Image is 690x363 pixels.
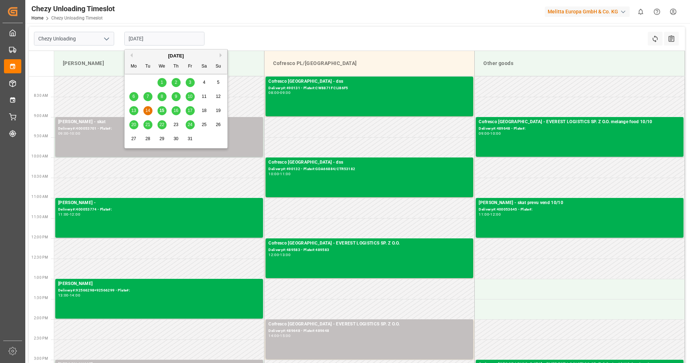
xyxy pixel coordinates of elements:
[31,215,48,219] span: 11:30 AM
[280,334,290,337] div: 15:00
[172,62,181,71] div: Th
[187,122,192,127] span: 24
[129,92,138,101] div: Choose Monday, October 6th, 2025
[143,120,152,129] div: Choose Tuesday, October 21st, 2025
[159,122,164,127] span: 22
[34,276,48,280] span: 1:00 PM
[216,108,220,113] span: 19
[147,94,149,99] span: 7
[186,120,195,129] div: Choose Friday, October 24th, 2025
[479,199,681,207] div: [PERSON_NAME] - skat prevu vend 10/10
[129,106,138,115] div: Choose Monday, October 13th, 2025
[58,280,260,288] div: [PERSON_NAME]
[172,78,181,87] div: Choose Thursday, October 2nd, 2025
[633,4,649,20] button: show 0 new notifications
[127,75,225,146] div: month 2025-10
[186,62,195,71] div: Fr
[280,172,290,176] div: 11:00
[268,247,470,253] div: Delivery#:489583 - Plate#:489583
[268,159,470,166] div: Cofresco [GEOGRAPHIC_DATA] - dss
[129,62,138,71] div: Mo
[133,94,135,99] span: 6
[172,134,181,143] div: Choose Thursday, October 30th, 2025
[489,132,490,135] div: -
[58,199,260,207] div: [PERSON_NAME] -
[268,321,470,328] div: Cofresco [GEOGRAPHIC_DATA] - EVEREST LOGISTICS SP. Z O.O.
[270,57,469,70] div: Cofresco PL/[GEOGRAPHIC_DATA]
[158,134,167,143] div: Choose Wednesday, October 29th, 2025
[31,3,115,14] div: Chezy Unloading Timeslot
[69,213,70,216] div: -
[200,120,209,129] div: Choose Saturday, October 25th, 2025
[268,85,470,91] div: Delivery#:490131 - Plate#:CW8871F CLI86F5
[186,134,195,143] div: Choose Friday, October 31st, 2025
[214,120,223,129] div: Choose Sunday, October 26th, 2025
[202,108,206,113] span: 18
[31,16,43,21] a: Home
[31,235,48,239] span: 12:00 PM
[268,334,279,337] div: 14:00
[200,78,209,87] div: Choose Saturday, October 4th, 2025
[200,62,209,71] div: Sa
[158,120,167,129] div: Choose Wednesday, October 22nd, 2025
[268,240,470,247] div: Cofresco [GEOGRAPHIC_DATA] - EVEREST LOGISTICS SP. Z O.O.
[479,213,489,216] div: 11:00
[34,356,48,360] span: 3:00 PM
[161,80,163,85] span: 1
[145,108,150,113] span: 14
[480,57,679,70] div: Other goods
[31,154,48,158] span: 10:00 AM
[187,136,192,141] span: 31
[58,207,260,213] div: Delivery#:400053774 - Plate#:
[279,91,280,94] div: -
[202,94,206,99] span: 11
[31,174,48,178] span: 10:30 AM
[202,122,206,127] span: 25
[143,62,152,71] div: Tu
[129,120,138,129] div: Choose Monday, October 20th, 2025
[479,132,489,135] div: 09:00
[220,53,224,57] button: Next Month
[58,118,260,126] div: [PERSON_NAME] - skat
[187,94,192,99] span: 10
[279,334,280,337] div: -
[279,172,280,176] div: -
[58,132,69,135] div: 09:00
[172,120,181,129] div: Choose Thursday, October 23rd, 2025
[70,294,80,297] div: 14:00
[69,132,70,135] div: -
[58,288,260,294] div: Delivery#:92566298+92566299 - Plate#:
[159,108,164,113] span: 15
[280,91,290,94] div: 09:00
[34,296,48,300] span: 1:30 PM
[214,78,223,87] div: Choose Sunday, October 5th, 2025
[173,122,178,127] span: 23
[479,126,681,132] div: Delivery#:489648 - Plate#:
[58,213,69,216] div: 11:00
[280,253,290,256] div: 13:00
[129,134,138,143] div: Choose Monday, October 27th, 2025
[649,4,665,20] button: Help Center
[268,78,470,85] div: Cofresco [GEOGRAPHIC_DATA] - dss
[186,106,195,115] div: Choose Friday, October 17th, 2025
[70,213,80,216] div: 12:00
[159,136,164,141] span: 29
[217,80,220,85] span: 5
[173,108,178,113] span: 16
[125,52,227,60] div: [DATE]
[187,108,192,113] span: 17
[145,122,150,127] span: 21
[158,106,167,115] div: Choose Wednesday, October 15th, 2025
[143,134,152,143] div: Choose Tuesday, October 28th, 2025
[214,106,223,115] div: Choose Sunday, October 19th, 2025
[175,80,177,85] span: 2
[189,80,191,85] span: 3
[101,33,112,44] button: open menu
[172,92,181,101] div: Choose Thursday, October 9th, 2025
[279,253,280,256] div: -
[545,7,630,17] div: Melitta Europa GmbH & Co. KG
[143,106,152,115] div: Choose Tuesday, October 14th, 2025
[69,294,70,297] div: -
[58,294,69,297] div: 13:00
[214,92,223,101] div: Choose Sunday, October 12th, 2025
